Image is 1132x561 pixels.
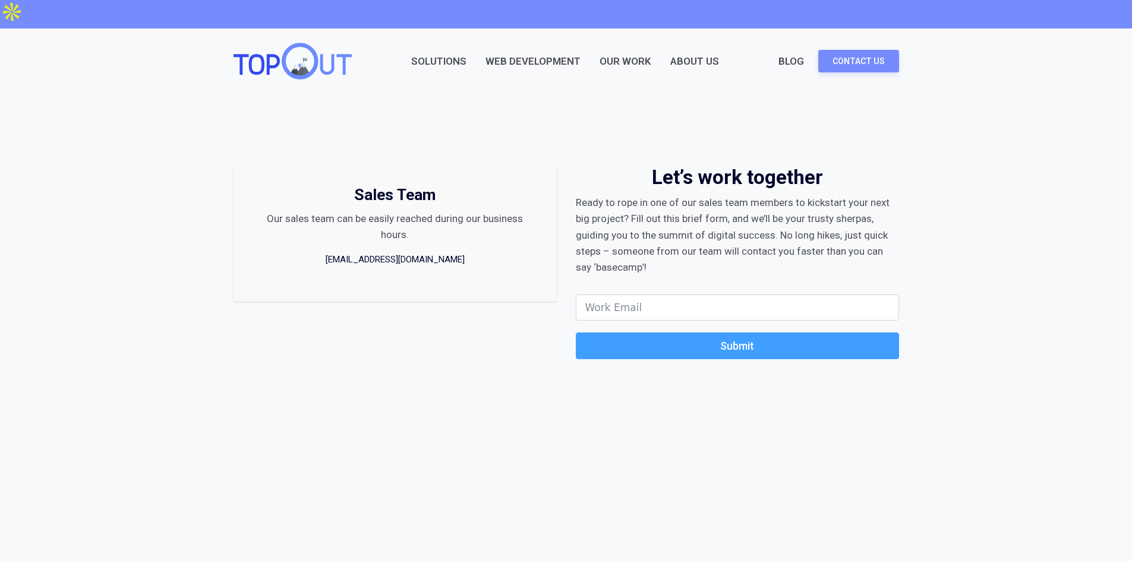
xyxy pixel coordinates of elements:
[354,184,436,206] h5: Sales Team
[324,252,466,267] a: [EMAIL_ADDRESS][DOMAIN_NAME]
[411,53,466,69] a: Solutions
[576,195,899,275] div: Ready to rope in one of our sales team members to kickstart your next big project? Fill out this ...
[778,53,804,69] a: Blog
[485,53,581,69] a: Web Development
[818,50,899,72] a: Contact Us
[600,53,651,69] a: Our Work
[576,294,899,321] input: email
[253,211,538,243] div: Our sales team can be easily reached during our business hours.
[670,53,719,69] div: About Us
[576,332,899,359] button: Submit
[652,165,823,190] h4: Let’s work together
